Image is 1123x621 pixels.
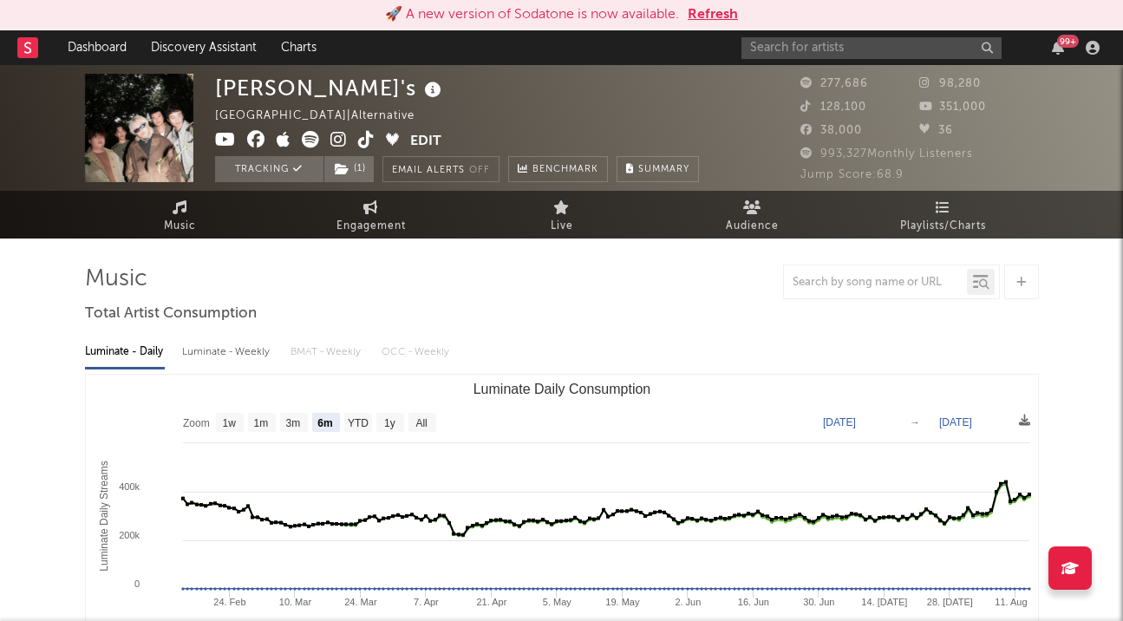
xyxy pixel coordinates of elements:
span: 277,686 [800,78,868,89]
text: 24. Mar [344,597,377,607]
span: Live [551,216,573,237]
span: Audience [726,216,779,237]
div: 🚀 A new version of Sodatone is now available. [385,4,679,25]
text: Luminate Daily Consumption [473,382,650,396]
text: 30. Jun [803,597,834,607]
input: Search by song name or URL [784,276,967,290]
button: 99+ [1052,41,1064,55]
a: Live [467,191,657,239]
text: Zoom [183,417,210,429]
text: Luminate Daily Streams [97,461,109,571]
input: Search for artists [741,37,1002,59]
button: Summary [617,156,699,182]
text: [DATE] [939,416,972,428]
text: 21. Apr [476,597,506,607]
text: 5. May [542,597,571,607]
text: All [415,417,427,429]
span: Engagement [336,216,406,237]
span: Total Artist Consumption [85,304,257,324]
span: 98,280 [919,78,981,89]
span: 38,000 [800,125,862,136]
text: YTD [347,417,368,429]
a: Audience [657,191,848,239]
div: Luminate - Weekly [182,337,273,367]
a: Discovery Assistant [139,30,269,65]
text: 28. [DATE] [926,597,972,607]
text: 7. Apr [414,597,439,607]
button: Tracking [215,156,323,182]
text: 24. Feb [213,597,245,607]
a: Music [85,191,276,239]
span: ( 1 ) [323,156,375,182]
text: 14. [DATE] [861,597,907,607]
text: 3m [285,417,300,429]
span: Jump Score: 68.9 [800,169,904,180]
span: Music [164,216,196,237]
text: 19. May [605,597,640,607]
text: 2. Jun [675,597,701,607]
text: 200k [119,530,140,540]
span: 351,000 [919,101,986,113]
button: Email AlertsOff [382,156,499,182]
text: 1m [253,417,268,429]
span: Summary [638,165,689,174]
span: Benchmark [532,160,598,180]
em: Off [469,166,490,175]
text: 0 [134,579,139,589]
text: 11. Aug [995,597,1027,607]
span: Playlists/Charts [900,216,986,237]
text: 10. Mar [278,597,311,607]
button: Edit [410,131,441,153]
text: → [910,416,920,428]
text: 16. Jun [737,597,768,607]
span: 993,327 Monthly Listeners [800,148,973,160]
text: 6m [317,417,332,429]
button: Refresh [688,4,738,25]
div: Luminate - Daily [85,337,165,367]
a: Benchmark [508,156,608,182]
text: 1w [222,417,236,429]
div: 99 + [1057,35,1079,48]
a: Playlists/Charts [848,191,1039,239]
a: Dashboard [55,30,139,65]
span: 36 [919,125,953,136]
span: 128,100 [800,101,866,113]
a: Charts [269,30,329,65]
div: [GEOGRAPHIC_DATA] | Alternative [215,106,434,127]
text: 1y [384,417,395,429]
text: [DATE] [823,416,856,428]
a: Engagement [276,191,467,239]
text: 400k [119,481,140,492]
div: [PERSON_NAME]'s [215,74,446,102]
button: (1) [324,156,374,182]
